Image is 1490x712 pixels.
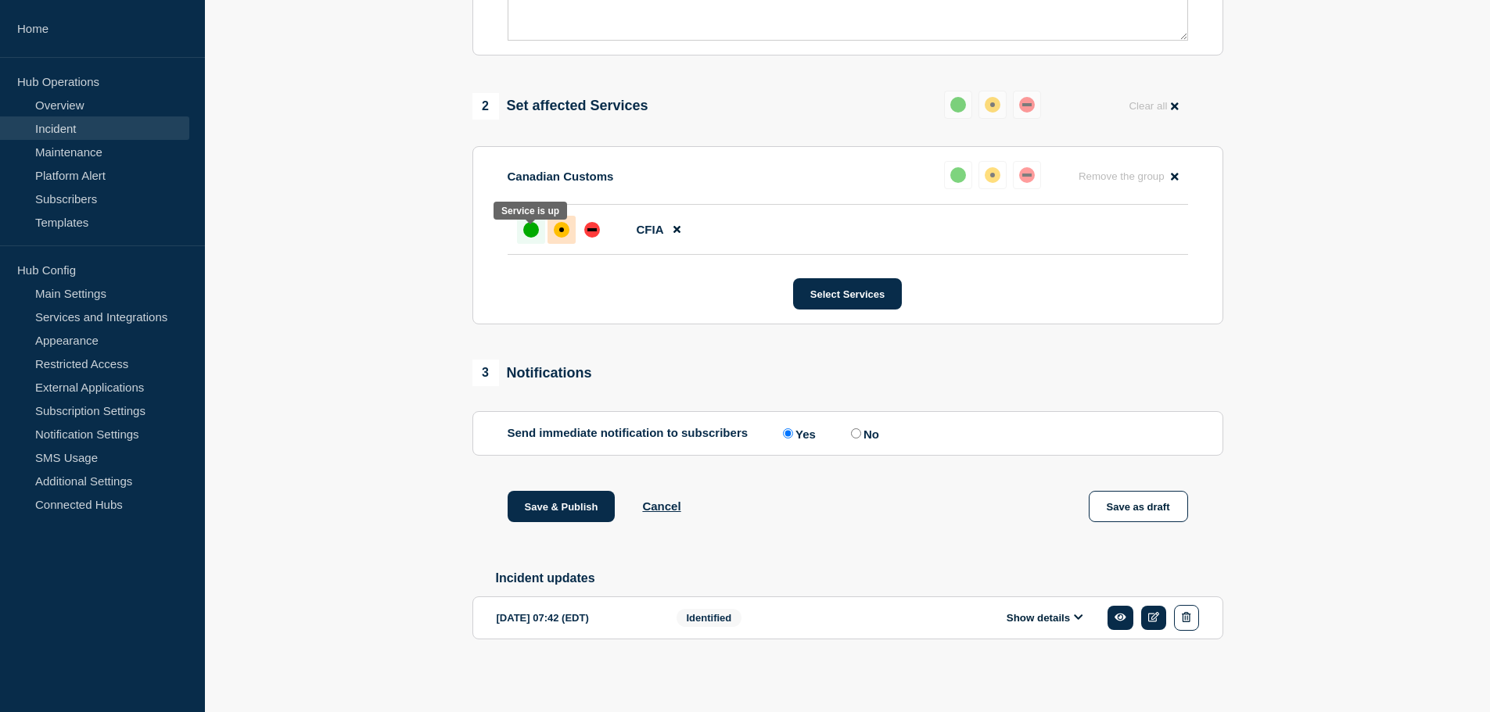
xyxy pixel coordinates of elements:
span: CFIA [637,223,664,236]
div: down [1019,97,1035,113]
div: down [584,222,600,238]
div: down [1019,167,1035,183]
div: Notifications [472,360,592,386]
button: Cancel [642,499,680,513]
div: Send immediate notification to subscribers [508,426,1188,441]
div: affected [985,97,1000,113]
button: Save as draft [1089,491,1188,522]
span: 2 [472,93,499,120]
p: Canadian Customs [508,170,614,183]
input: No [851,428,861,438]
button: Select Services [793,278,902,309]
label: No [847,426,879,441]
button: down [1013,91,1041,119]
div: Service is up [501,206,559,216]
div: affected [985,167,1000,183]
button: Clear all [1119,91,1187,121]
button: up [944,161,972,189]
button: Show details [1002,611,1088,624]
button: affected [978,91,1007,119]
span: Identified [677,609,742,627]
button: down [1013,161,1041,189]
input: Yes [783,428,793,438]
p: Send immediate notification to subscribers [508,426,749,441]
div: affected [554,222,569,238]
button: affected [978,161,1007,189]
button: Remove the group [1069,161,1188,191]
div: up [523,222,539,238]
h2: Incident updates [496,571,1223,585]
label: Yes [779,426,816,441]
div: up [950,97,966,113]
div: Set affected Services [472,93,648,120]
span: Remove the group [1079,170,1165,182]
div: up [950,167,966,183]
span: 3 [472,360,499,386]
button: up [944,91,972,119]
button: Save & Publish [508,491,616,522]
div: [DATE] 07:42 (EDT) [497,605,653,631]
